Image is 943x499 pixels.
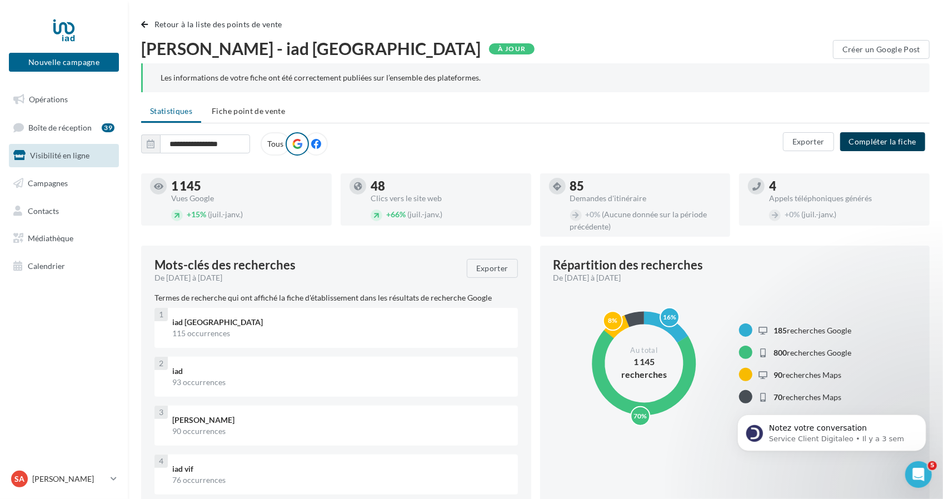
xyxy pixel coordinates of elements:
span: 0% [785,209,800,219]
span: 800 [774,348,787,357]
span: Calendrier [28,261,65,271]
div: iad [GEOGRAPHIC_DATA] [172,317,509,328]
div: 1 145 [171,180,323,192]
div: 93 occurrences [172,377,509,388]
div: De [DATE] à [DATE] [553,272,908,283]
div: 76 occurrences [172,475,509,486]
label: Tous [261,132,290,156]
div: Vues Google [171,194,323,202]
div: 39 [102,123,114,132]
span: (Aucune donnée sur la période précédente) [570,209,707,231]
a: Compléter la fiche [836,136,930,146]
button: Retour à la liste des points de vente [141,18,287,31]
div: 48 [371,180,522,192]
span: Campagnes [28,178,68,188]
span: 185 [774,326,787,335]
div: 4 [154,455,168,468]
div: iad [172,366,509,377]
a: Opérations [7,88,121,111]
a: Campagnes [7,172,121,195]
span: Contacts [28,206,59,215]
button: Exporter [783,132,834,151]
div: Répartition des recherches [553,259,703,271]
iframe: Intercom notifications message [721,391,943,469]
span: recherches Google [774,348,851,357]
span: Opérations [29,94,68,104]
span: + [586,209,590,219]
span: Fiche point de vente [212,106,285,116]
iframe: Intercom live chat [905,461,932,488]
div: [PERSON_NAME] [172,415,509,426]
div: 1 [154,308,168,321]
div: iad vif [172,463,509,475]
p: Termes de recherche qui ont affiché la fiche d'établissement dans les résultats de recherche Google [154,292,518,303]
span: Visibilité en ligne [30,151,89,160]
a: Boîte de réception39 [7,116,121,139]
span: recherches Google [774,326,851,335]
div: Les informations de votre fiche ont été correctement publiées sur l’ensemble des plateformes. [161,72,912,83]
a: Calendrier [7,255,121,278]
span: Boîte de réception [28,122,92,132]
span: recherches Maps [774,370,841,380]
a: Médiathèque [7,227,121,250]
button: Exporter [467,259,518,278]
div: 4 [769,180,921,192]
a: Contacts [7,199,121,223]
span: + [386,209,391,219]
span: SA [14,473,24,485]
span: + [785,209,789,219]
button: Compléter la fiche [840,132,925,151]
div: 3 [154,406,168,419]
span: 90 [774,370,782,380]
div: De [DATE] à [DATE] [154,272,458,283]
span: + [187,209,191,219]
span: (juil.-janv.) [208,209,243,219]
span: 66% [386,209,406,219]
div: Clics vers le site web [371,194,522,202]
div: 90 occurrences [172,426,509,437]
span: Médiathèque [28,233,73,243]
p: [PERSON_NAME] [32,473,106,485]
div: 115 occurrences [172,328,509,339]
span: 0% [586,209,601,219]
button: Créer un Google Post [833,40,930,59]
span: 5 [928,461,937,470]
span: (juil.-janv.) [407,209,442,219]
div: Demandes d'itinéraire [570,194,722,202]
div: 85 [570,180,722,192]
span: (juil.-janv.) [801,209,836,219]
a: Visibilité en ligne [7,144,121,167]
span: Mots-clés des recherches [154,259,296,271]
button: Nouvelle campagne [9,53,119,72]
div: Appels téléphoniques générés [769,194,921,202]
a: SA [PERSON_NAME] [9,468,119,490]
div: À jour [489,43,535,54]
div: 2 [154,357,168,370]
span: [PERSON_NAME] - iad [GEOGRAPHIC_DATA] [141,40,481,57]
span: Retour à la liste des points de vente [154,19,282,29]
span: 15% [187,209,206,219]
